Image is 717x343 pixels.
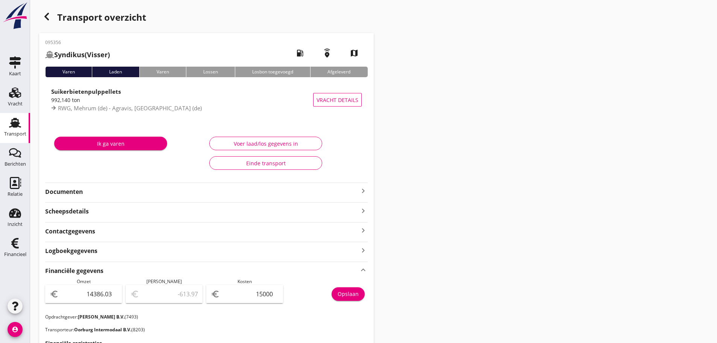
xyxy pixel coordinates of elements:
i: euro [50,290,59,299]
i: keyboard_arrow_right [359,245,368,255]
span: RWG, Mehrum (de) - Agravis, [GEOGRAPHIC_DATA] (de) [58,104,202,112]
i: account_circle [8,322,23,337]
strong: [PERSON_NAME] B.V. [78,314,125,320]
div: Varen [45,67,92,77]
button: Einde transport [209,156,322,170]
div: Inzicht [8,222,23,227]
a: Suikerbietenpulppellets992,140 tonRWG, Mehrum (de) - Agravis, [GEOGRAPHIC_DATA] (de)Vracht details [45,83,368,116]
img: logo-small.a267ee39.svg [2,2,29,30]
span: Vracht details [317,96,358,104]
i: euro [211,290,220,299]
div: Laden [92,67,139,77]
h2: (Visser) [45,50,110,60]
div: Transport [4,131,26,136]
div: 992,140 ton [51,96,313,104]
input: 0,00 [60,288,117,300]
div: Financieel [4,252,26,257]
i: keyboard_arrow_up [359,265,368,275]
span: Kosten [237,278,252,285]
span: Omzet [77,278,91,285]
strong: Scheepsdetails [45,207,89,216]
div: Varen [139,67,186,77]
button: Ik ga varen [54,137,167,150]
div: Losbon toegevoegd [235,67,310,77]
strong: Documenten [45,188,359,196]
div: Ik ga varen [60,140,161,148]
i: map [344,43,365,64]
div: Afgeleverd [310,67,367,77]
input: 0,00 [221,288,279,300]
p: Opdrachtgever: (7493) [45,314,368,320]
div: Vracht [8,101,23,106]
strong: Logboekgegevens [45,247,97,255]
i: keyboard_arrow_right [359,186,368,195]
strong: Suikerbietenpulppellets [51,88,121,95]
div: Relatie [8,192,23,197]
p: 095356 [45,39,110,46]
i: local_gas_station [289,43,311,64]
button: Vracht details [313,93,362,107]
div: Berichten [5,162,26,166]
p: Transporteur: (8203) [45,326,368,333]
div: Voer laad/los gegevens in [216,140,316,148]
div: Kaart [9,71,21,76]
strong: Contactgegevens [45,227,95,236]
strong: Syndikus [54,50,85,59]
i: keyboard_arrow_right [359,226,368,236]
i: keyboard_arrow_right [359,206,368,216]
div: Einde transport [216,159,316,167]
div: Transport overzicht [39,9,374,27]
span: [PERSON_NAME] [146,278,182,285]
strong: Oorburg Intermodaal B.V. [74,326,131,333]
div: Lossen [186,67,235,77]
button: Opslaan [332,287,365,301]
div: Opslaan [338,290,359,298]
strong: Financiële gegevens [45,267,104,275]
i: emergency_share [317,43,338,64]
button: Voer laad/los gegevens in [209,137,322,150]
